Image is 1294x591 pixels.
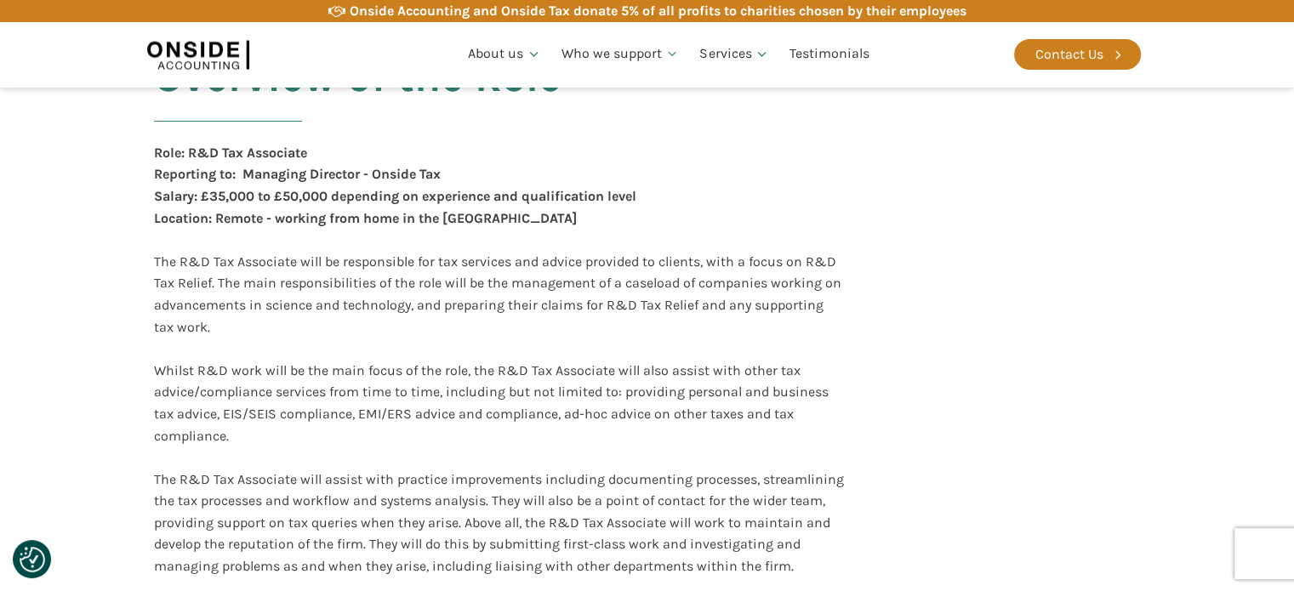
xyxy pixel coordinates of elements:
a: Services [689,26,779,83]
a: Contact Us [1014,39,1141,70]
a: About us [458,26,551,83]
a: Testimonials [779,26,880,83]
div: Contact Us [1035,43,1103,65]
img: Revisit consent button [20,547,45,572]
img: Onside Accounting [147,35,249,74]
a: Who we support [551,26,690,83]
button: Consent Preferences [20,547,45,572]
div: Role: R&D Tax Associate Reporting to: Managing Director - Onside Tax Salary: £35,000 to £50,000 d... [154,142,636,251]
h2: Overview of the Role [154,54,561,142]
